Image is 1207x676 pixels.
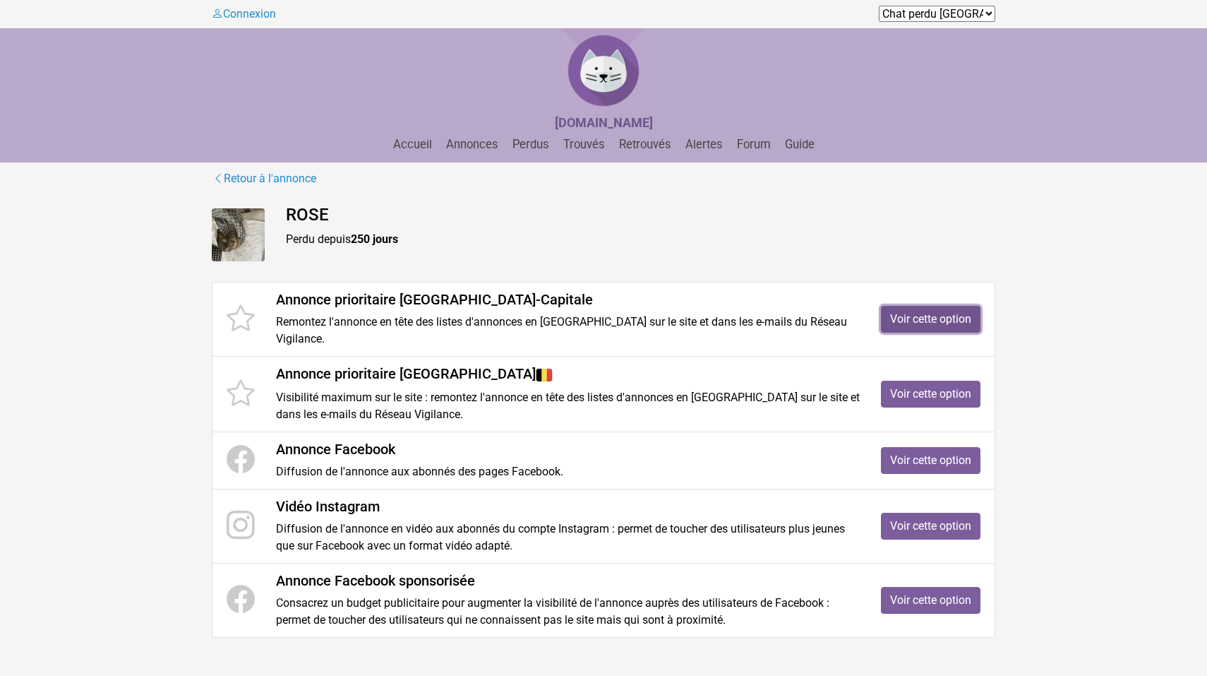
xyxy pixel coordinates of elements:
[276,365,860,384] h4: Annonce prioritaire [GEOGRAPHIC_DATA]
[558,138,611,151] a: Trouvés
[881,306,980,333] a: Voir cette option
[555,117,653,130] a: [DOMAIN_NAME]
[276,441,860,458] h4: Annonce Facebook
[881,513,980,540] a: Voir cette option
[286,205,995,225] h4: ROSE
[555,115,653,130] strong: [DOMAIN_NAME]
[212,7,276,20] a: Connexion
[881,587,980,614] a: Voir cette option
[276,572,860,589] h4: Annonce Facebook sponsorisée
[276,291,860,308] h4: Annonce prioritaire [GEOGRAPHIC_DATA]-Capitale
[276,463,860,480] p: Diffusion de l'annonce aux abonnés des pages Facebook.
[440,138,504,151] a: Annonces
[286,231,995,248] p: Perdu depuis
[276,389,860,423] p: Visibilité maximum sur le site : remontez l'annonce en tête des listes d'annonces en [GEOGRAPHIC_...
[212,170,317,188] a: Retour à l'annonce
[779,138,820,151] a: Guide
[276,498,860,515] h4: Vidéo Instagram
[507,138,555,151] a: Perdus
[881,447,980,474] a: Voir cette option
[731,138,776,151] a: Forum
[351,232,398,246] strong: 250 jours
[881,381,980,408] a: Voir cette option
[613,138,677,151] a: Retrouvés
[276,314,860,348] p: Remontez l'annonce en tête des listes d'annonces en [GEOGRAPHIC_DATA] sur le site et dans les e-m...
[276,521,860,555] p: Diffusion de l'annonce en vidéo aux abonnés du compte Instagram : permet de toucher des utilisate...
[536,367,553,384] img: Belgique
[388,138,438,151] a: Accueil
[276,595,860,629] p: Consacrez un budget publicitaire pour augmenter la visibilité de l'annonce auprès des utilisateur...
[680,138,728,151] a: Alertes
[561,28,646,113] img: Chat Perdu Belgique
